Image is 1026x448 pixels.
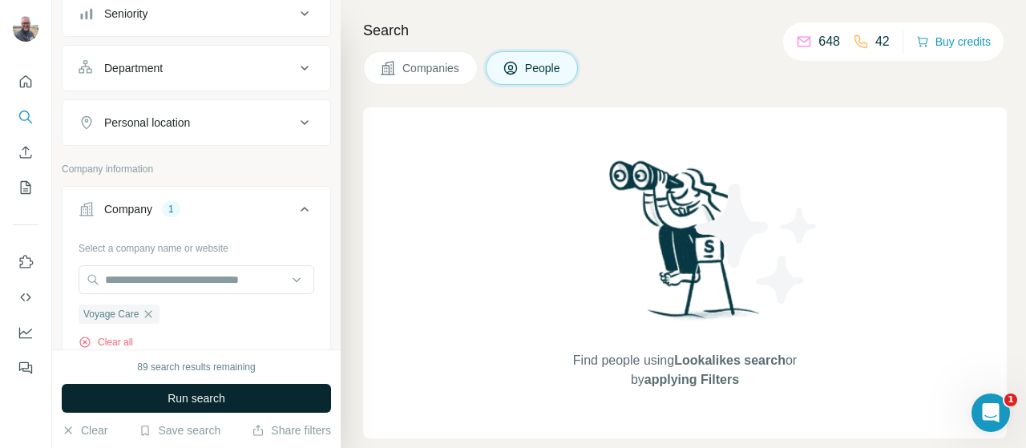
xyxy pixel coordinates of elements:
div: 89 search results remaining [137,360,255,374]
button: Run search [62,384,331,413]
button: Dashboard [13,318,38,347]
p: 42 [875,32,890,51]
button: Buy credits [916,30,991,53]
button: Clear all [79,335,133,349]
span: Find people using or by [556,351,813,389]
iframe: Intercom live chat [971,394,1010,432]
button: Company1 [63,190,330,235]
div: Personal location [104,115,190,131]
button: Quick start [13,67,38,96]
div: Department [104,60,163,76]
button: Use Surfe API [13,283,38,312]
div: Select a company name or website [79,235,314,256]
button: Clear [62,422,107,438]
button: Feedback [13,353,38,382]
button: Search [13,103,38,131]
p: Company information [62,162,331,176]
span: applying Filters [644,373,739,386]
button: Save search [139,422,220,438]
p: 648 [818,32,840,51]
span: Voyage Care [83,307,139,321]
button: Department [63,49,330,87]
h4: Search [363,19,1007,42]
button: Enrich CSV [13,138,38,167]
span: Companies [402,60,461,76]
span: 1 [1004,394,1017,406]
img: Avatar [13,16,38,42]
img: Surfe Illustration - Stars [685,172,830,316]
button: My lists [13,173,38,202]
img: Surfe Illustration - Woman searching with binoculars [602,156,769,335]
span: Lookalikes search [674,353,786,367]
div: 1 [162,202,180,216]
span: People [525,60,562,76]
span: Run search [168,390,225,406]
button: Use Surfe on LinkedIn [13,248,38,276]
button: Share filters [252,422,331,438]
div: Company [104,201,152,217]
div: Seniority [104,6,147,22]
button: Personal location [63,103,330,142]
